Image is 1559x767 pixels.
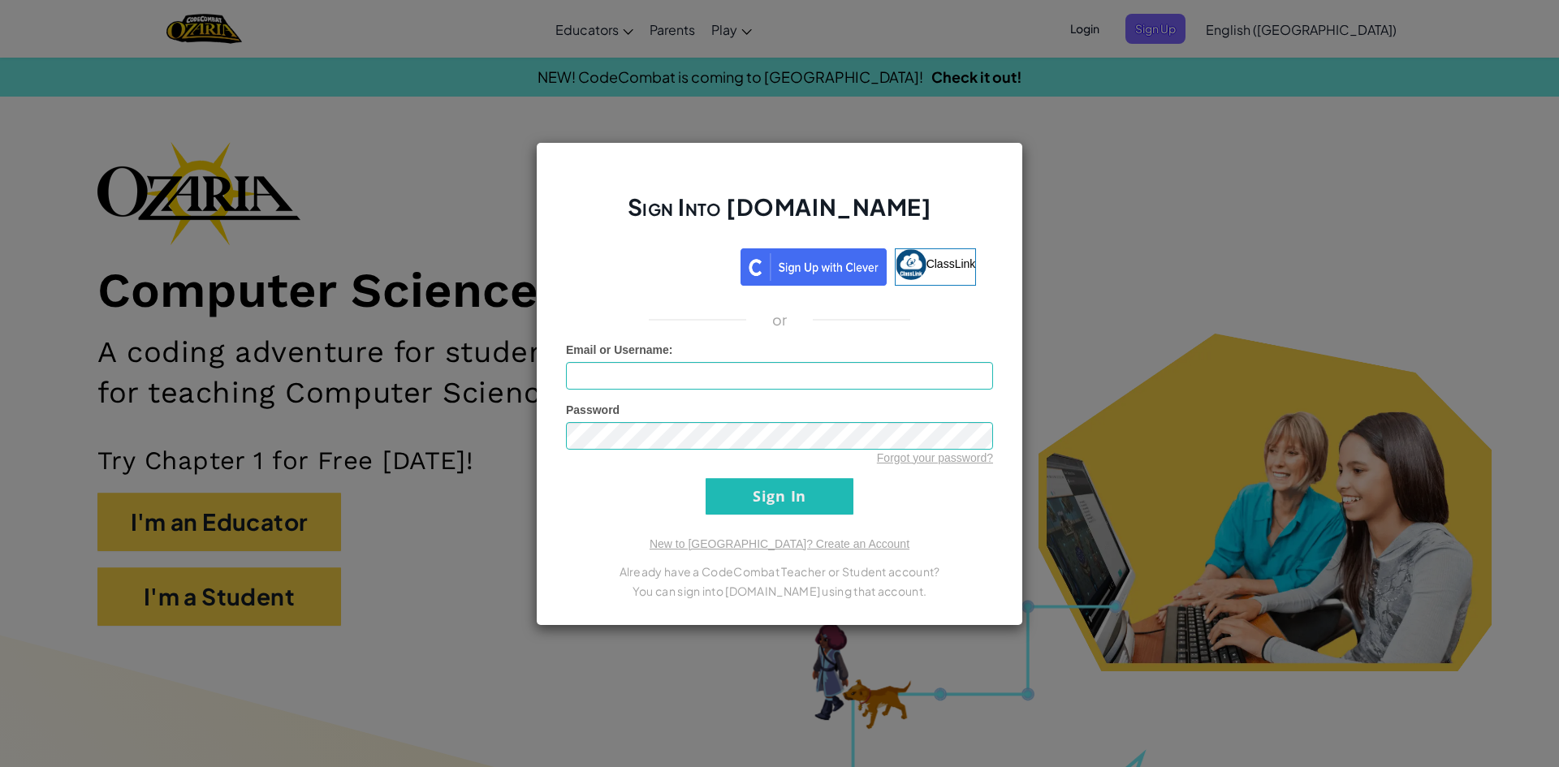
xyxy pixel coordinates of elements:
[566,403,620,416] span: Password
[772,310,788,330] p: or
[706,478,853,515] input: Sign In
[741,248,887,286] img: clever_sso_button@2x.png
[896,249,926,280] img: classlink-logo-small.png
[566,562,993,581] p: Already have a CodeCombat Teacher or Student account?
[877,451,993,464] a: Forgot your password?
[566,581,993,601] p: You can sign into [DOMAIN_NAME] using that account.
[926,256,976,269] span: ClassLink
[650,537,909,550] a: New to [GEOGRAPHIC_DATA]? Create an Account
[566,343,669,356] span: Email or Username
[566,192,993,239] h2: Sign Into [DOMAIN_NAME]
[566,342,673,358] label: :
[575,247,741,282] iframe: Sign in with Google Button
